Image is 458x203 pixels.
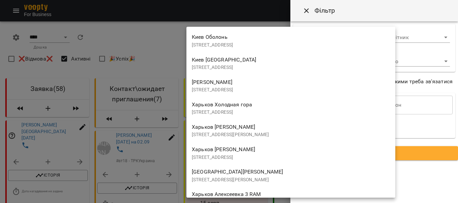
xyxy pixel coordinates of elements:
span: Харьков Холодная гора [192,101,252,108]
p: [STREET_ADDRESS] [192,109,390,116]
p: [STREET_ADDRESS][PERSON_NAME] [192,131,390,138]
p: [STREET_ADDRESS][PERSON_NAME] [192,177,390,183]
span: Харьков Алексеевка 3 RAM [192,191,261,197]
p: [STREET_ADDRESS] [192,154,390,161]
span: [GEOGRAPHIC_DATA][PERSON_NAME] [192,169,283,175]
p: [STREET_ADDRESS] [192,42,390,48]
span: Харьков [PERSON_NAME] [192,146,255,153]
span: Киев Оболонь [192,34,228,40]
p: [STREET_ADDRESS] [192,64,390,71]
span: Харьков [PERSON_NAME] [192,124,255,130]
p: [STREET_ADDRESS] [192,87,390,93]
span: Киев [GEOGRAPHIC_DATA] [192,57,256,63]
span: [PERSON_NAME] [192,79,232,85]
